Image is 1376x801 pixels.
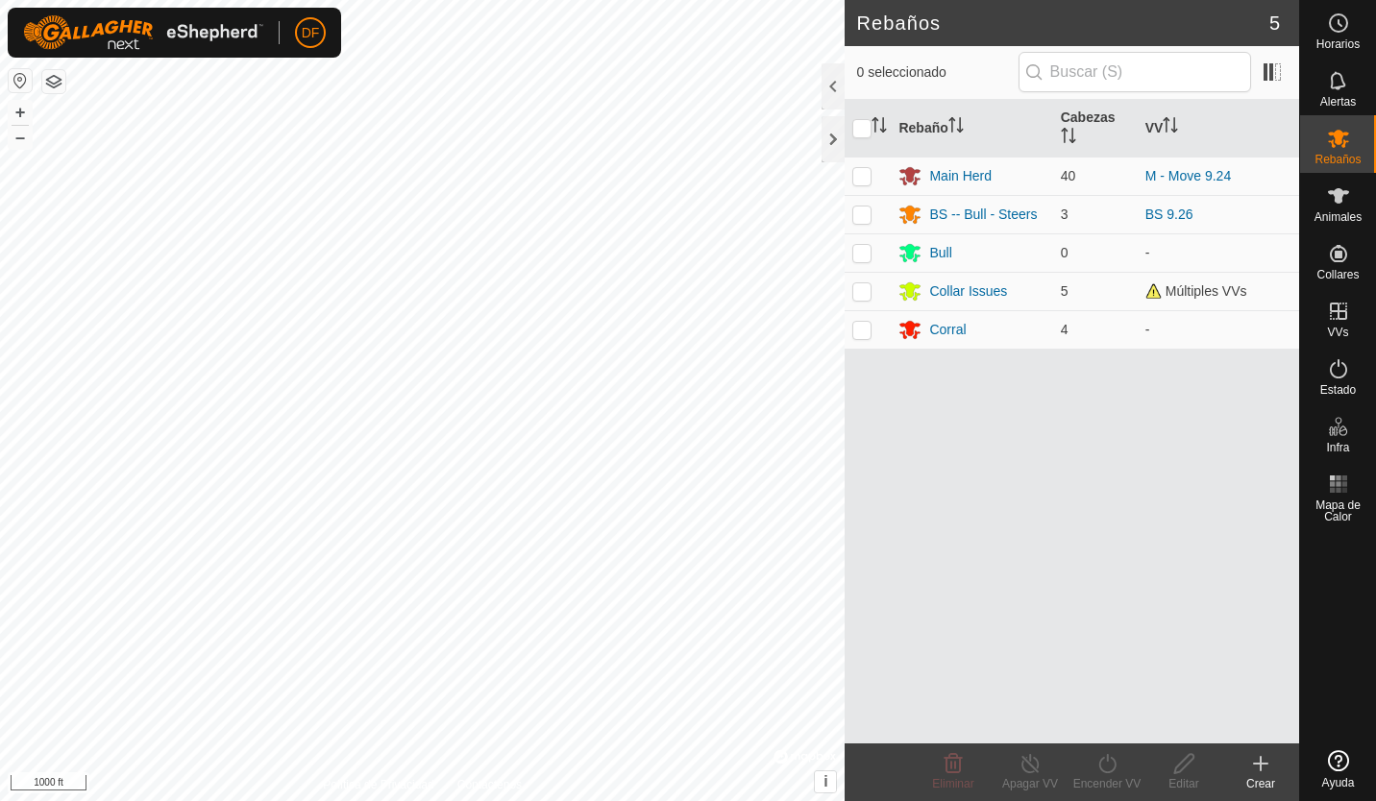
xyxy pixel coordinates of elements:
button: Restablecer Mapa [9,69,32,92]
span: Horarios [1316,38,1360,50]
p-sorticon: Activar para ordenar [948,120,964,135]
a: Política de Privacidad [323,776,433,793]
span: Mapa de Calor [1305,499,1371,522]
p-sorticon: Activar para ordenar [1163,120,1178,135]
div: Crear [1222,775,1299,792]
span: 0 seleccionado [856,62,1018,83]
button: + [9,101,32,124]
div: BS -- Bull - Steers [929,205,1037,225]
span: Rebaños [1315,154,1361,165]
p-sorticon: Activar para ordenar [1061,131,1076,146]
button: i [815,771,836,792]
td: - [1138,233,1299,272]
span: 5 [1061,283,1069,299]
input: Buscar (S) [1019,52,1251,92]
span: i [823,773,827,789]
div: Collar Issues [929,281,1007,302]
span: Animales [1315,211,1362,223]
span: VVs [1327,327,1348,338]
div: Encender VV [1069,775,1145,792]
span: Múltiples VVs [1145,283,1247,299]
span: 5 [1269,9,1280,37]
button: Capas del Mapa [42,70,65,93]
div: Main Herd [929,166,992,186]
img: Logo Gallagher [23,15,263,50]
td: - [1138,310,1299,349]
th: Cabezas [1053,100,1138,158]
span: DF [302,23,320,43]
span: 3 [1061,206,1069,222]
span: Eliminar [932,777,973,790]
a: M - Move 9.24 [1145,168,1231,183]
span: Ayuda [1322,777,1355,789]
span: 4 [1061,322,1069,337]
h2: Rebaños [856,12,1268,35]
th: VV [1138,100,1299,158]
a: Ayuda [1300,742,1376,796]
span: Alertas [1320,96,1356,108]
p-sorticon: Activar para ordenar [872,120,887,135]
span: 0 [1061,245,1069,260]
span: Collares [1316,269,1359,280]
button: – [9,126,32,149]
span: 40 [1061,168,1076,183]
th: Rebaño [891,100,1052,158]
div: Editar [1145,775,1222,792]
a: BS 9.26 [1145,206,1193,222]
a: Contáctenos [457,776,522,793]
span: Infra [1326,442,1349,453]
div: Bull [929,243,951,263]
div: Corral [929,320,966,340]
div: Apagar VV [992,775,1069,792]
span: Estado [1320,384,1356,396]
